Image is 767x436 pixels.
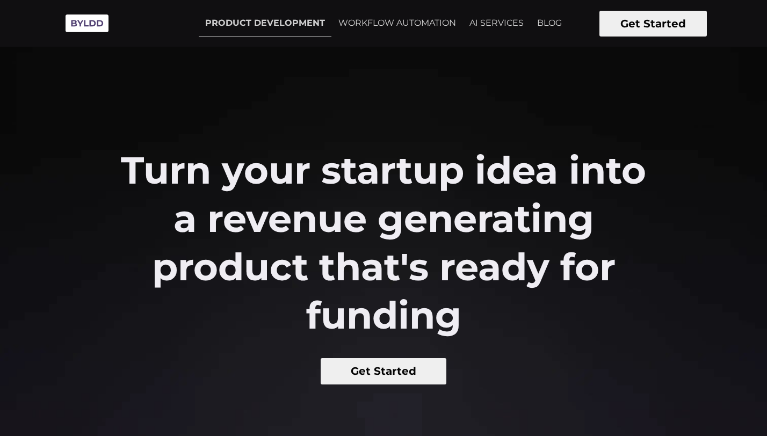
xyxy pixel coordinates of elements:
[199,10,331,37] a: PRODUCT DEVELOPMENT
[60,9,114,38] img: Byldd - Product Development Company
[321,358,447,384] button: Get Started
[463,10,530,37] a: AI SERVICES
[531,10,568,37] a: BLOG
[599,11,707,37] button: Get Started
[115,146,652,339] h2: Turn your startup idea into a revenue generating product that's ready for funding
[332,10,462,37] a: WORKFLOW AUTOMATION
